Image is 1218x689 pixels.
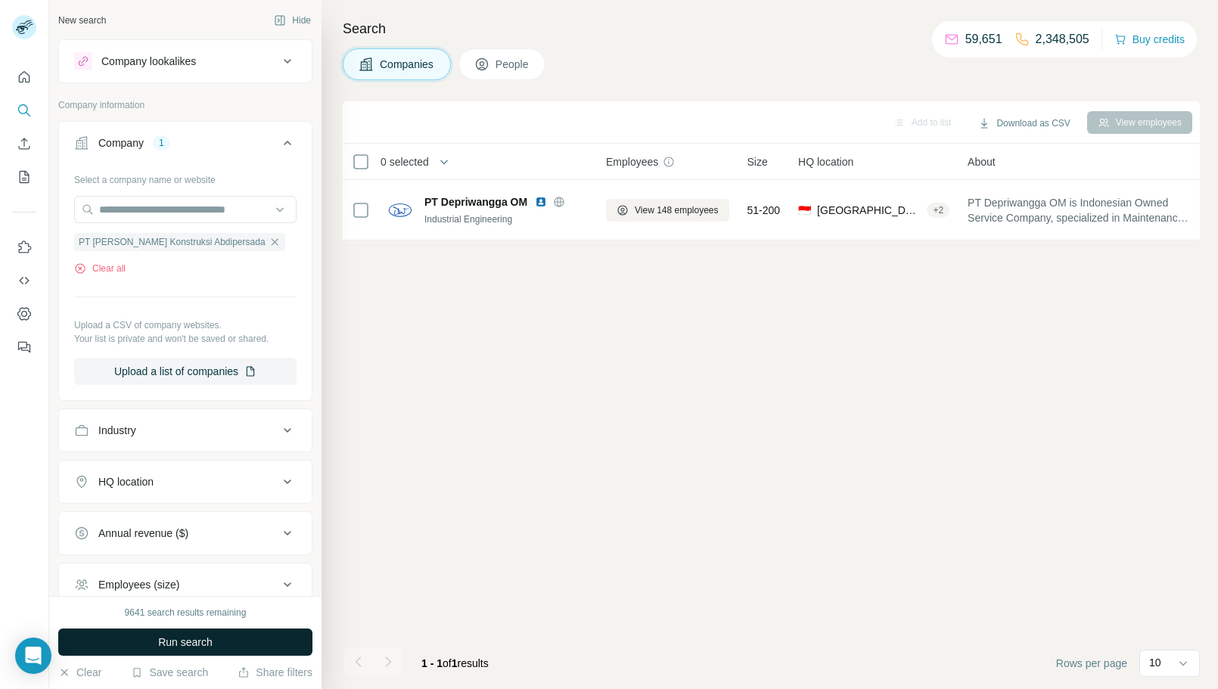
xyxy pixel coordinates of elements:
p: Company information [58,98,312,112]
button: Enrich CSV [12,130,36,157]
div: Annual revenue ($) [98,526,188,541]
button: Company lookalikes [59,43,312,79]
div: Select a company name or website [74,167,297,187]
div: Industrial Engineering [424,213,588,226]
span: PT Depriwangga OM [424,194,527,209]
div: 1 [153,136,170,150]
span: View 148 employees [635,203,719,217]
button: Search [12,97,36,124]
span: About [968,154,996,169]
button: Share filters [238,665,312,680]
p: Your list is private and won't be saved or shared. [74,332,297,346]
button: Quick start [12,64,36,91]
div: Open Intercom Messenger [15,638,51,674]
div: Company lookalikes [101,54,196,69]
span: results [421,657,489,669]
div: HQ location [98,474,154,489]
span: Employees [606,154,658,169]
p: Upload a CSV of company websites. [74,318,297,332]
span: PT [PERSON_NAME] Konstruksi Abdipersada [79,235,266,249]
p: 2,348,505 [1036,30,1089,48]
span: Size [747,154,768,169]
button: Employees (size) [59,566,312,603]
button: Run search [58,628,312,656]
span: Run search [158,635,213,650]
button: Save search [131,665,208,680]
button: My lists [12,163,36,191]
div: + 2 [927,203,949,217]
span: 🇮🇩 [798,203,811,218]
span: [GEOGRAPHIC_DATA], Special capital Region of [GEOGRAPHIC_DATA], [GEOGRAPHIC_DATA] [817,203,921,218]
p: 59,651 [965,30,1002,48]
p: 10 [1149,655,1161,670]
span: HQ location [798,154,853,169]
img: Logo of PT Depriwangga OM [388,198,412,222]
button: Clear [58,665,101,680]
h4: Search [343,18,1200,39]
div: Industry [98,423,136,438]
div: New search [58,14,106,27]
span: People [496,57,530,72]
button: Company1 [59,125,312,167]
button: Download as CSV [968,112,1080,135]
button: Dashboard [12,300,36,327]
button: Clear all [74,262,126,275]
span: 1 [452,657,458,669]
button: View 148 employees [606,199,729,222]
div: Employees (size) [98,577,179,592]
span: 51-200 [747,203,781,218]
button: Annual revenue ($) [59,515,312,551]
img: LinkedIn logo [535,196,547,208]
span: Rows per page [1056,656,1127,671]
span: 1 - 1 [421,657,443,669]
button: Upload a list of companies [74,358,297,385]
button: Feedback [12,334,36,361]
button: Use Surfe API [12,267,36,294]
button: Buy credits [1114,29,1185,50]
button: Hide [263,9,322,32]
div: Company [98,135,144,151]
span: PT Depriwangga OM is Indonesian Owned Service Company, specialized in Maintenance and Operation s... [968,195,1192,225]
button: HQ location [59,464,312,500]
span: of [443,657,452,669]
span: 0 selected [381,154,429,169]
button: Use Surfe on LinkedIn [12,234,36,261]
div: 9641 search results remaining [125,606,247,619]
span: Companies [380,57,435,72]
button: Industry [59,412,312,448]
